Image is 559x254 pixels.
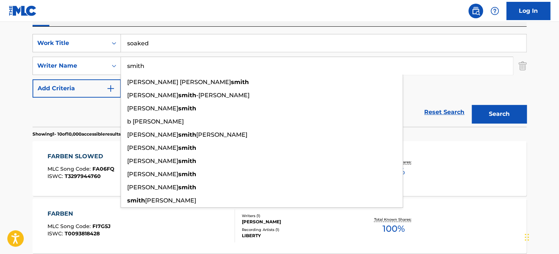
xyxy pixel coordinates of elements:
[525,226,529,248] div: Drag
[37,61,103,70] div: Writer Name
[178,105,196,112] strong: smith
[178,144,196,151] strong: smith
[145,197,196,204] span: [PERSON_NAME]
[421,104,468,120] a: Reset Search
[242,213,352,219] div: Writers ( 1 )
[127,171,178,178] span: [PERSON_NAME]
[33,141,526,196] a: FARBEN SLOWEDMLC Song Code:FA06FQISWC:T3297944760Writers (1)[PERSON_NAME]Recording Artists (1)MCK...
[472,105,526,123] button: Search
[47,152,114,161] div: FARBEN SLOWED
[33,34,526,127] form: Search Form
[468,4,483,18] a: Public Search
[471,7,480,15] img: search
[374,217,413,222] p: Total Known Shares:
[92,166,114,172] span: FA06FQ
[33,131,150,137] p: Showing 1 - 10 of 10,000 accessible results (Total 10,878 )
[196,92,250,99] span: -[PERSON_NAME]
[178,131,196,138] strong: smith
[106,84,115,93] img: 9d2ae6d4665cec9f34b9.svg
[33,198,526,253] a: FARBENMLC Song Code:FI7G5JISWC:T0093818428Writers (1)[PERSON_NAME]Recording Artists (1)LIBERTYTot...
[178,171,196,178] strong: smith
[242,219,352,225] div: [PERSON_NAME]
[127,197,145,204] strong: smith
[522,219,559,254] iframe: Chat Widget
[47,173,65,179] span: ISWC :
[242,227,352,232] div: Recording Artists ( 1 )
[65,230,100,237] span: T0093818428
[231,79,249,86] strong: smith
[490,7,499,15] img: help
[518,57,526,75] img: Delete Criterion
[47,230,65,237] span: ISWC :
[178,158,196,164] strong: smith
[127,158,178,164] span: [PERSON_NAME]
[127,118,184,125] span: b [PERSON_NAME]
[9,5,37,16] img: MLC Logo
[33,79,121,98] button: Add Criteria
[487,4,502,18] div: Help
[506,2,550,20] a: Log In
[37,39,103,48] div: Work Title
[178,184,196,191] strong: smith
[127,144,178,151] span: [PERSON_NAME]
[127,92,178,99] span: [PERSON_NAME]
[242,232,352,239] div: LIBERTY
[127,131,178,138] span: [PERSON_NAME]
[127,79,231,86] span: [PERSON_NAME] [PERSON_NAME]
[196,131,247,138] span: [PERSON_NAME]
[47,223,92,230] span: MLC Song Code :
[92,223,111,230] span: FI7G5J
[178,92,196,99] strong: smith
[382,222,404,235] span: 100 %
[47,166,92,172] span: MLC Song Code :
[127,105,178,112] span: [PERSON_NAME]
[47,209,111,218] div: FARBEN
[65,173,101,179] span: T3297944760
[127,184,178,191] span: [PERSON_NAME]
